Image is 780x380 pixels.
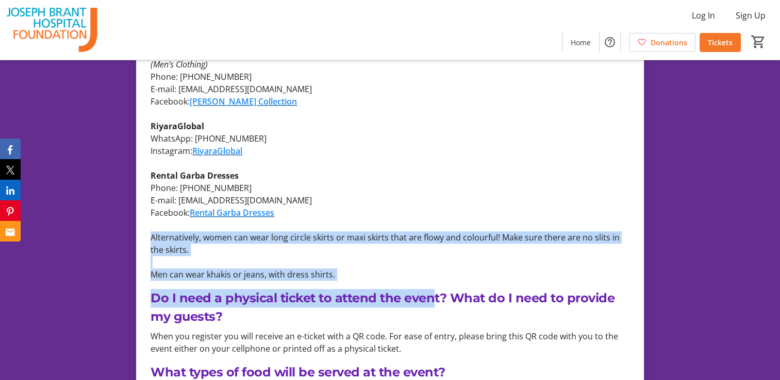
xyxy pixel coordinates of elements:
[749,32,768,51] button: Cart
[190,96,297,107] a: [PERSON_NAME] Collection
[151,182,252,194] span: Phone: [PHONE_NUMBER]
[190,207,274,218] a: Rental Garba Dresses
[629,33,695,52] a: Donations
[600,32,620,53] button: Help
[708,37,733,48] span: Tickets
[151,365,445,379] span: What types of food will be served at the event?
[151,170,239,181] strong: Rental Garba Dresses
[6,4,98,56] img: The Joseph Brant Hospital Foundation's Logo
[151,59,208,70] em: (Men's Clothing)
[151,331,618,354] span: When you register you will receive an e-ticket with a QR code. For ease of entry, please bring th...
[151,133,267,144] span: WhatsApp: [PHONE_NUMBER]
[651,37,687,48] span: Donations
[151,290,615,324] span: Do I need a physical ticket to attend the event? What do I need to provide my guests?
[151,232,620,255] span: Alternatively, women can wear long circle skirts or maxi skirts that are flowy and colourful! Mak...
[151,71,252,82] span: Phone: [PHONE_NUMBER]
[151,120,204,132] strong: RiyaraGlobal
[151,207,190,218] span: Facebook:
[151,96,190,107] span: Facebook:
[684,7,723,24] button: Log In
[692,9,715,22] span: Log In
[562,33,599,52] a: Home
[151,195,312,206] span: E-mail: [EMAIL_ADDRESS][DOMAIN_NAME]
[736,9,766,22] span: Sign Up
[151,145,192,157] span: Instagram:
[727,7,774,24] button: Sign Up
[571,37,591,48] span: Home
[700,33,741,52] a: Tickets
[192,145,242,157] a: RiyaraGlobal
[151,269,335,280] span: Men can wear khakis or jeans, with dress shirts.
[151,83,312,95] span: E-mail: [EMAIL_ADDRESS][DOMAIN_NAME]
